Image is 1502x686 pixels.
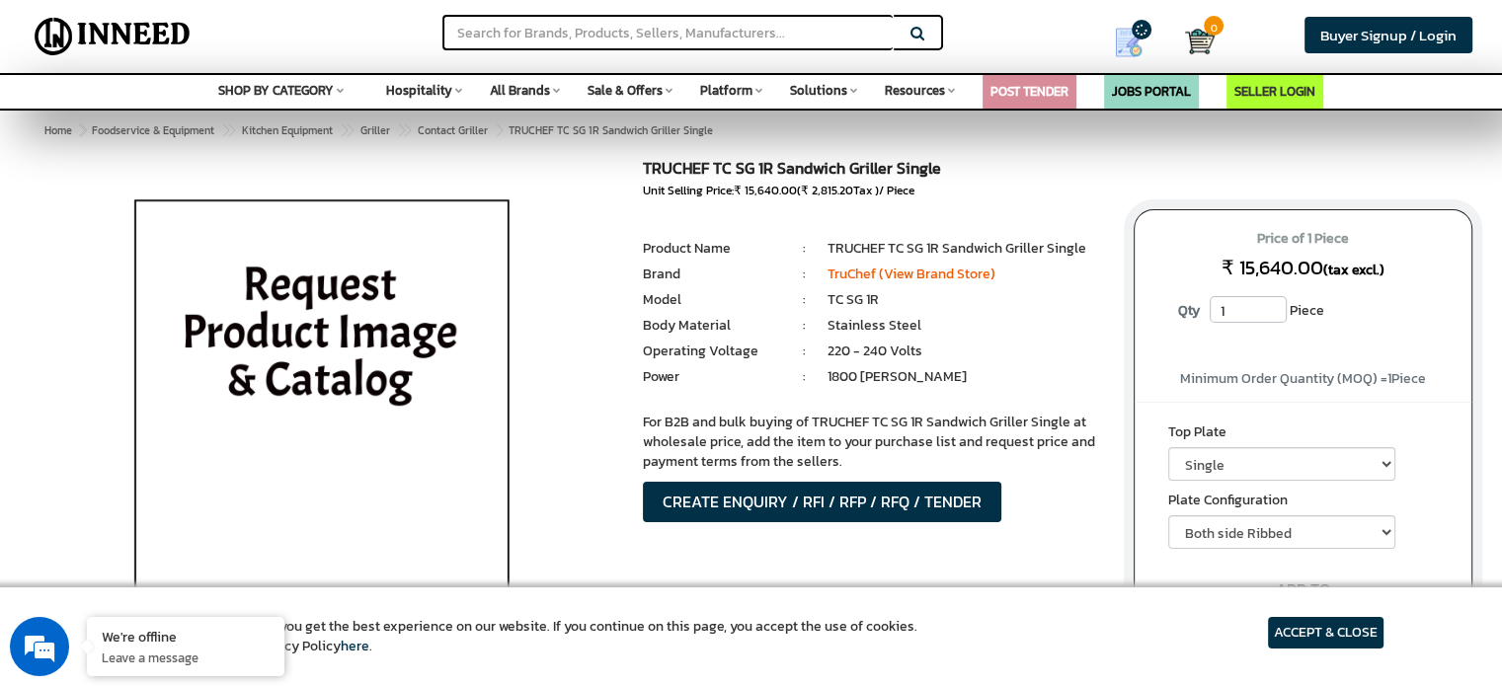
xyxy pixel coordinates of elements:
label: Qty [1168,296,1210,326]
img: Cart [1185,27,1215,56]
li: 1800 [PERSON_NAME] [828,367,1104,387]
span: Griller [360,122,390,138]
span: (tax excl.) [1323,260,1384,280]
span: TRUCHEF TC SG 1R Sandwich Griller Single [88,122,713,138]
a: here [341,636,369,656]
button: CREATE ENQUIRY / RFI / RFP / RFQ / TENDER [643,482,1001,522]
p: For B2B and bulk buying of TRUCHEF TC SG 1R Sandwich Griller Single at wholesale price, add the i... [643,413,1104,472]
span: Price of 1 Piece [1153,223,1453,255]
span: Foodservice & Equipment [92,122,214,138]
span: > [79,122,85,138]
li: : [781,342,828,361]
a: Buyer Signup / Login [1304,17,1472,53]
a: Kitchen Equipment [238,118,337,142]
li: Model [643,290,781,310]
a: Foodservice & Equipment [88,118,218,142]
span: 0 [1204,16,1224,36]
div: We're offline [102,627,270,646]
span: ₹ 2,815.20 [801,182,853,199]
a: Griller [356,118,394,142]
div: Unit Selling Price: ( Tax ) [643,183,1104,199]
span: Contact Griller [418,122,488,138]
a: JOBS PORTAL [1112,82,1191,101]
a: Home [40,118,76,142]
article: ACCEPT & CLOSE [1268,617,1383,648]
a: Contact Griller [414,118,492,142]
a: Cart 0 [1185,20,1200,63]
h1: TRUCHEF TC SG 1R Sandwich Griller Single [643,160,1104,183]
span: Solutions [790,81,847,100]
div: ADD TO [1135,578,1471,601]
span: All Brands [490,81,550,100]
li: 220 - 240 Volts [828,342,1104,361]
span: Kitchen Equipment [242,122,333,138]
li: Brand [643,265,781,284]
li: TC SG 1R [828,290,1104,310]
img: Inneed.Market [27,12,198,61]
span: 1 [1387,368,1391,389]
li: Operating Voltage [643,342,781,361]
li: : [781,239,828,259]
li: : [781,265,828,284]
p: Leave a message [102,648,270,666]
img: Show My Quotes [1114,28,1144,57]
span: > [221,118,231,142]
span: > [495,118,505,142]
input: Search for Brands, Products, Sellers, Manufacturers... [442,15,893,50]
span: SHOP BY CATEGORY [218,81,334,100]
img: TRUCHEF Sandwich Griller - Single TC SG 1R [91,160,552,653]
span: Platform [700,81,752,100]
li: TRUCHEF TC SG 1R Sandwich Griller Single [828,239,1104,259]
span: / Piece [879,182,914,199]
a: POST TENDER [990,82,1068,101]
span: Minimum Order Quantity (MOQ) = Piece [1180,368,1426,389]
span: Hospitality [386,81,452,100]
a: SELLER LOGIN [1234,82,1315,101]
span: ₹ 15,640.00 [1222,253,1323,282]
span: Piece [1290,296,1324,326]
a: TruChef (View Brand Store) [828,264,995,284]
span: Sale & Offers [588,81,663,100]
li: Power [643,367,781,387]
span: ₹ 15,640.00 [734,182,797,199]
li: Stainless Steel [828,316,1104,336]
span: Resources [885,81,945,100]
li: Product Name [643,239,781,259]
a: my Quotes [1087,20,1185,65]
article: We use cookies to ensure you get the best experience on our website. If you continue on this page... [119,617,917,656]
label: Plate Configuration [1168,491,1438,515]
span: > [340,118,350,142]
span: > [397,118,407,142]
li: : [781,367,828,387]
li: : [781,316,828,336]
label: Top Plate [1168,422,1438,447]
li: Body Material [643,316,781,336]
li: : [781,290,828,310]
span: Buyer Signup / Login [1320,24,1457,46]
